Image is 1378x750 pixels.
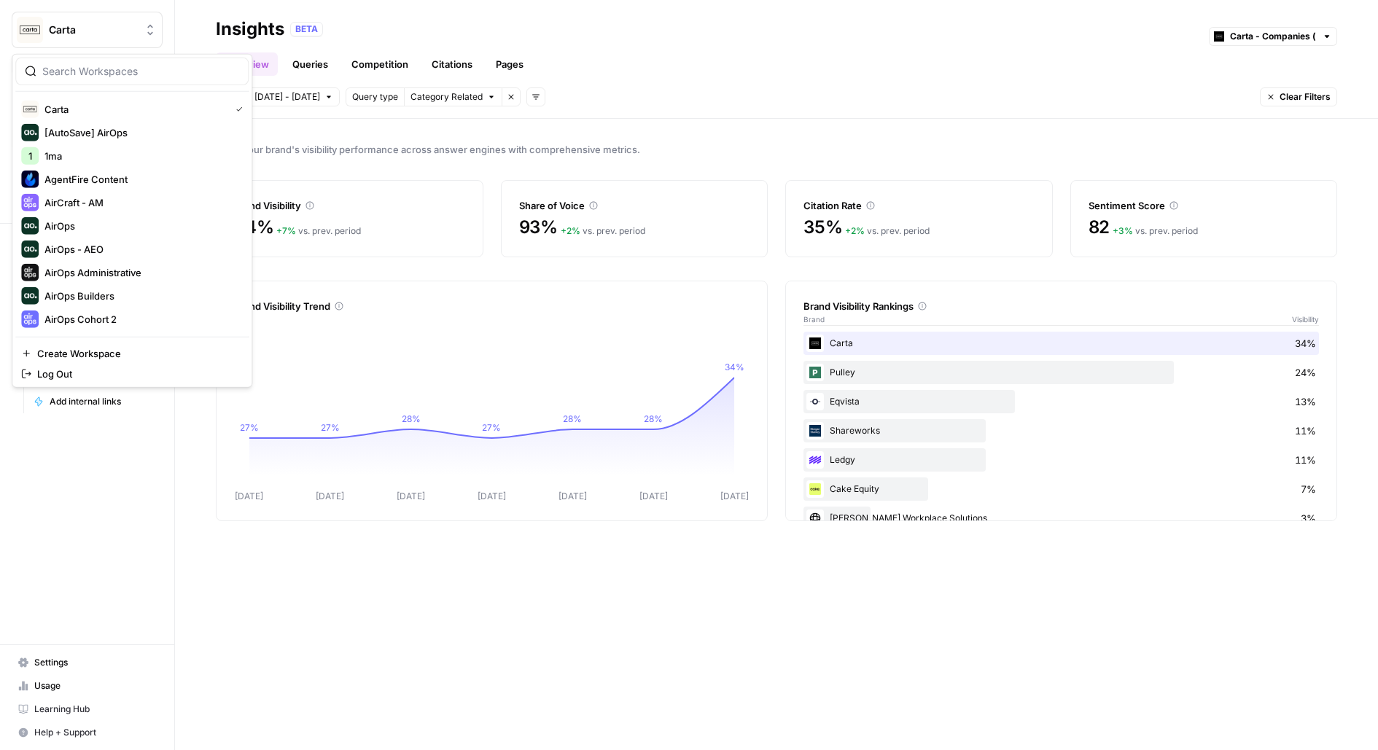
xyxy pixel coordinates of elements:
img: 4pynuglrc3sixi0so0f0dcx4ule5 [806,451,824,469]
span: 1 [28,149,32,163]
tspan: 27% [321,422,340,433]
span: 3% [1301,511,1316,526]
span: Clear Filters [1280,90,1331,103]
span: AirOps Cohort 2 [44,312,237,327]
img: u02qnnqpa7ceiw6p01io3how8agt [806,364,824,381]
span: Carta [44,102,224,117]
span: + 2 % [561,225,580,236]
span: Create Workspace [37,346,237,361]
span: 35% [803,216,842,239]
img: AirOps - AEO Logo [21,241,39,258]
span: Brand [803,313,825,325]
span: AirOps Administrative [44,265,237,280]
span: Help + Support [34,726,156,739]
span: AirOps [44,219,237,233]
button: Help + Support [12,721,163,744]
span: AgentFire Content [44,172,237,187]
img: AirOps Administrative Logo [21,264,39,281]
tspan: 34% [725,362,744,372]
div: vs. prev. period [276,224,361,238]
tspan: 28% [402,413,421,424]
img: AirOps Builders Logo [21,287,39,305]
span: AirOps - AEO [44,242,237,257]
img: [AutoSave] AirOps Logo [21,124,39,141]
span: Carta [49,23,137,37]
span: 11% [1295,453,1316,467]
a: Log Out [15,364,249,384]
div: BETA [290,22,323,36]
tspan: 28% [563,413,582,424]
a: Citations [423,52,481,76]
div: Citation Rate [803,198,1035,213]
img: c35yeiwf0qjehltklbh57st2xhbo [806,335,824,352]
span: 7% [1301,482,1316,496]
span: 34% [1295,336,1316,351]
button: Category Related [404,87,502,106]
tspan: [DATE] [720,491,749,501]
img: Carta Logo [21,101,39,118]
span: 82 [1089,216,1110,239]
button: Clear Filters [1260,87,1337,106]
tspan: [DATE] [235,491,263,501]
tspan: [DATE] [478,491,506,501]
span: 24% [1295,365,1316,380]
span: Query type [352,90,398,103]
div: Brand Visibility [234,198,465,213]
a: Add internal links [27,390,163,413]
span: Log Out [37,367,237,381]
div: Brand Visibility Trend [234,299,750,313]
span: AirCraft - AM [44,195,237,210]
tspan: 28% [644,413,663,424]
span: Category Related [410,90,483,103]
div: vs. prev. period [561,224,645,238]
img: AirCraft - AM Logo [21,194,39,211]
img: AirOps Logo [21,217,39,235]
span: Visibility [1292,313,1319,325]
div: vs. prev. period [1113,224,1198,238]
img: Carta Logo [17,17,43,43]
button: [DATE] - [DATE] [248,87,340,106]
span: Usage [34,679,156,692]
a: Queries [284,52,337,76]
img: AirOps Cohort 2 Logo [21,310,39,328]
span: AirOps Builders [44,289,237,303]
span: Add internal links [50,395,156,408]
a: Learning Hub [12,698,163,721]
a: Pages [487,52,532,76]
button: Workspace: Carta [12,12,163,48]
span: [DATE] - [DATE] [254,90,320,103]
tspan: [DATE] [639,491,668,501]
tspan: [DATE] [316,491,344,501]
span: + 7 % [276,225,296,236]
div: Brand Visibility Rankings [803,299,1319,313]
span: + 3 % [1113,225,1133,236]
tspan: 27% [240,422,259,433]
span: 11% [1295,423,1316,438]
div: Carta [803,332,1319,355]
input: Carta - Companies (cap table) [1230,29,1316,44]
a: Overview [216,52,278,76]
tspan: [DATE] [397,491,425,501]
div: [PERSON_NAME] Workplace Solutions [803,507,1319,530]
div: Cake Equity [803,477,1319,501]
div: Workspace: Carta [12,54,252,388]
img: AgentFire Content Logo [21,171,39,188]
a: Create Workspace [15,343,249,364]
div: Pulley [803,361,1319,384]
span: Track your brand's visibility performance across answer engines with comprehensive metrics. [216,142,1337,157]
span: + 2 % [845,225,865,236]
span: 13% [1295,394,1316,409]
div: Eqvista [803,390,1319,413]
span: 34% [234,216,273,239]
div: Share of Voice [519,198,750,213]
span: Settings [34,656,156,669]
a: Competition [343,52,417,76]
tspan: [DATE] [558,491,587,501]
div: Shareworks [803,419,1319,442]
img: ojwm89iittpj2j2x5tgvhrn984bb [806,393,824,410]
a: Usage [12,674,163,698]
a: Settings [12,651,163,674]
span: [AutoSave] AirOps [44,125,237,140]
div: Insights [216,17,284,41]
div: Sentiment Score [1089,198,1320,213]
